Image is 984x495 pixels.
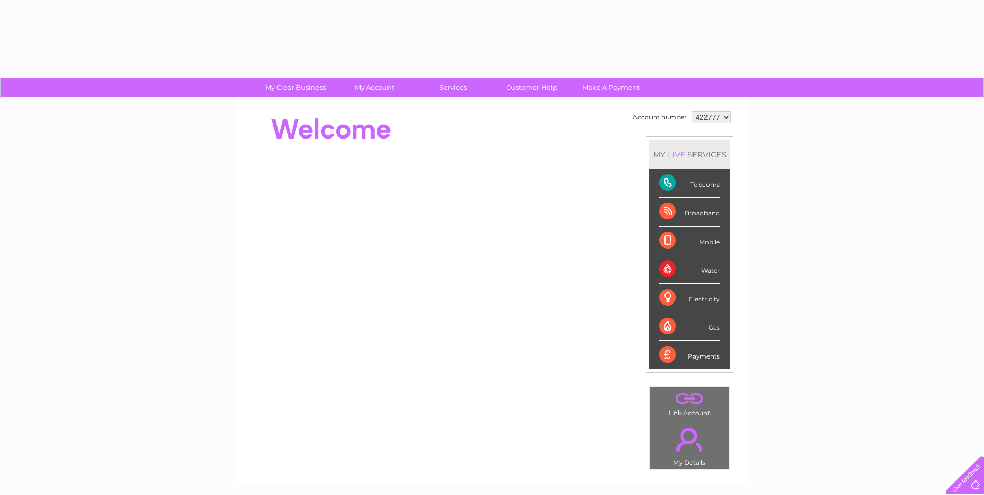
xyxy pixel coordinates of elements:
div: Telecoms [659,169,720,198]
a: Services [410,78,496,97]
div: Electricity [659,284,720,312]
div: LIVE [666,149,687,159]
div: Broadband [659,198,720,226]
a: My Account [331,78,417,97]
a: My Clear Business [253,78,338,97]
td: Account number [630,108,689,126]
div: Mobile [659,227,720,255]
a: . [653,421,727,458]
div: Water [659,255,720,284]
a: . [653,390,727,408]
div: Payments [659,341,720,369]
td: Link Account [649,387,730,419]
a: Customer Help [489,78,575,97]
div: MY SERVICES [649,140,730,169]
td: My Details [649,419,730,470]
div: Gas [659,312,720,341]
a: Make A Payment [568,78,654,97]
